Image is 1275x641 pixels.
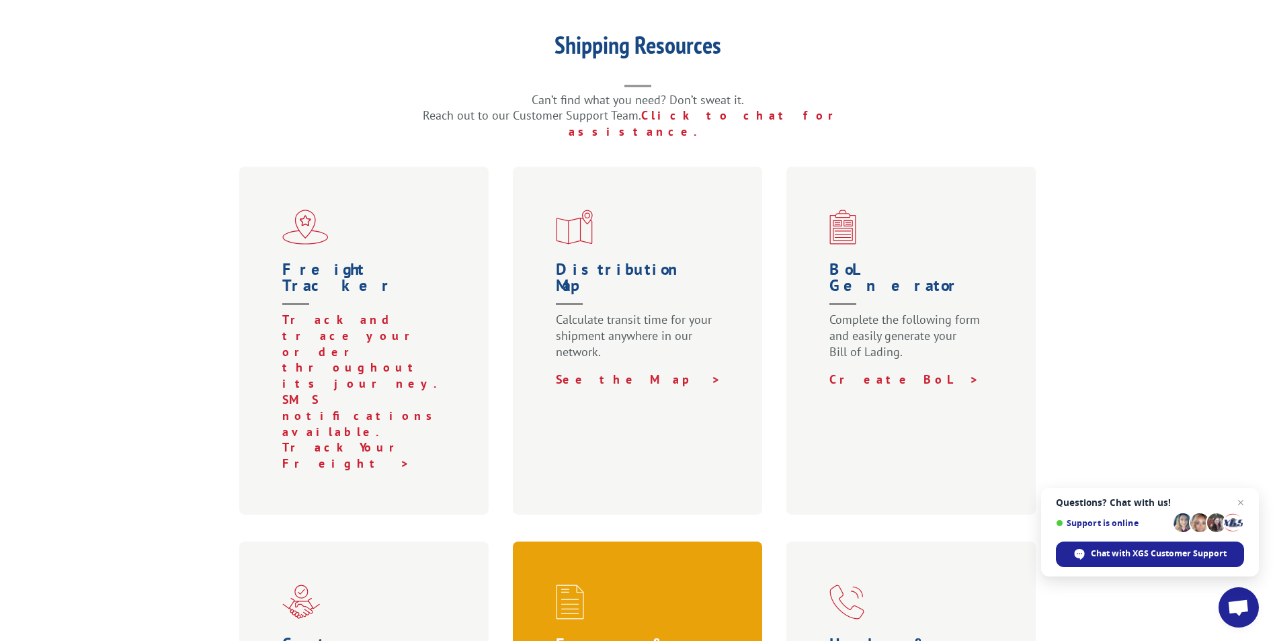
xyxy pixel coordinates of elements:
[556,372,721,387] a: See the Map >
[1091,548,1227,560] span: Chat with XGS Customer Support
[1056,518,1169,528] span: Support is online
[282,439,413,471] a: Track Your Freight >
[556,312,725,372] p: Calculate transit time for your shipment anywhere in our network.
[369,33,907,64] h1: Shipping Resources
[556,261,725,312] h1: Distribution Map
[1233,495,1249,511] span: Close chat
[569,108,852,139] a: Click to chat for assistance.
[282,261,452,312] h1: Freight Tracker
[282,312,452,439] p: Track and trace your order throughout its journey. SMS notifications available.
[556,585,584,619] img: xgs-icon-credit-financing-forms-red
[1219,587,1259,628] div: Open chat
[282,261,452,439] a: Freight Tracker Track and trace your order throughout its journey. SMS notifications available.
[829,210,856,245] img: xgs-icon-bo-l-generator-red
[369,92,907,140] p: Can’t find what you need? Don’t sweat it. Reach out to our Customer Support Team.
[1056,497,1244,508] span: Questions? Chat with us!
[829,585,864,619] img: xgs-icon-help-and-support-red
[1056,542,1244,567] div: Chat with XGS Customer Support
[829,312,999,372] p: Complete the following form and easily generate your Bill of Lading.
[829,372,979,387] a: Create BoL >
[829,261,999,312] h1: BoL Generator
[282,210,329,245] img: xgs-icon-flagship-distribution-model-red
[556,210,593,245] img: xgs-icon-distribution-map-red
[282,585,320,619] img: xgs-icon-partner-red (1)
